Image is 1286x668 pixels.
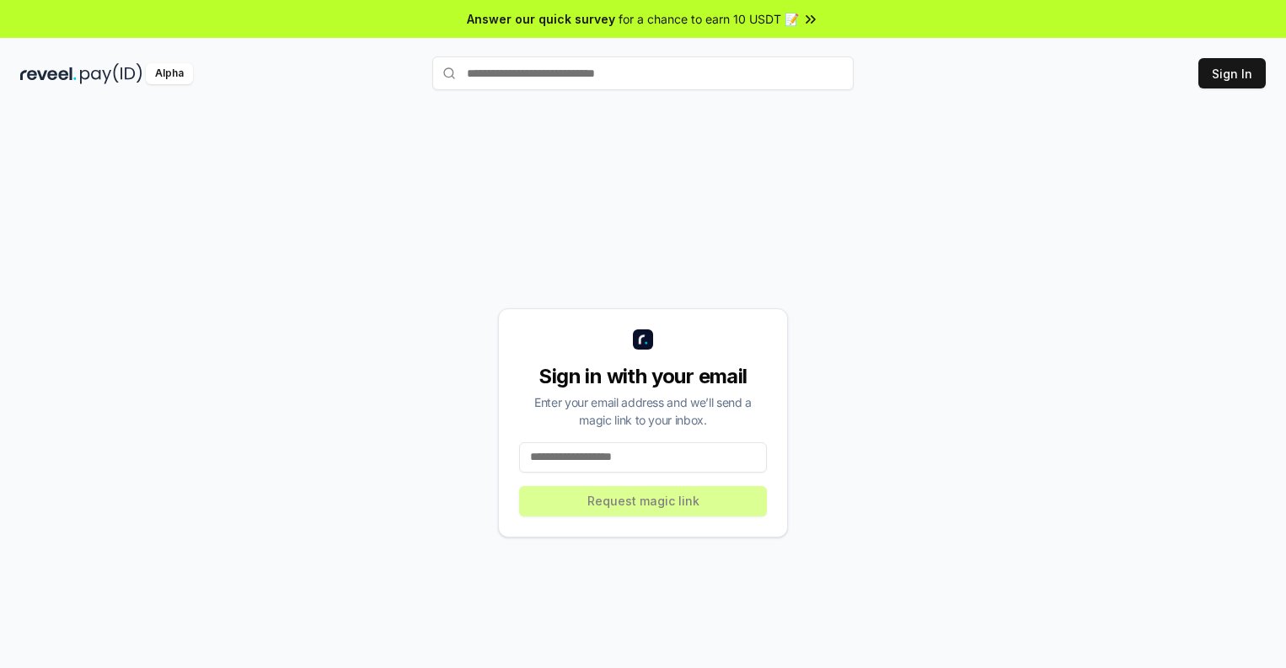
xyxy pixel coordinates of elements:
[146,63,193,84] div: Alpha
[619,10,799,28] span: for a chance to earn 10 USDT 📝
[1198,58,1266,88] button: Sign In
[633,329,653,350] img: logo_small
[20,63,77,84] img: reveel_dark
[467,10,615,28] span: Answer our quick survey
[80,63,142,84] img: pay_id
[519,363,767,390] div: Sign in with your email
[519,393,767,429] div: Enter your email address and we’ll send a magic link to your inbox.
